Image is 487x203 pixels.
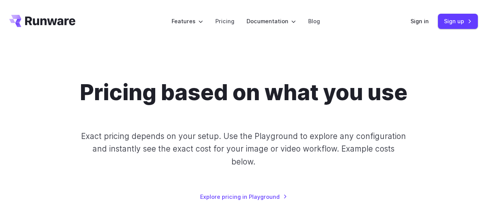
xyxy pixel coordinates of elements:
label: Features [172,17,203,26]
a: Sign up [438,14,478,29]
a: Blog [308,17,320,26]
p: Exact pricing depends on your setup. Use the Playground to explore any configuration and instantl... [80,130,407,168]
label: Documentation [247,17,296,26]
h1: Pricing based on what you use [80,79,407,105]
a: Pricing [215,17,234,26]
a: Go to / [9,15,75,27]
a: Sign in [411,17,429,26]
a: Explore pricing in Playground [200,192,287,201]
